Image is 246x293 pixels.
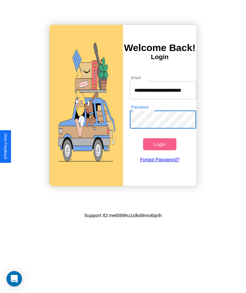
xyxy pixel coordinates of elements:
[123,53,196,61] h4: Login
[131,104,148,110] label: Password
[127,150,193,169] a: Forgot Password?
[123,42,196,53] h3: Welcome Back!
[143,138,176,150] button: Login
[131,75,141,80] label: Email
[50,25,123,186] img: gif
[84,211,162,220] p: Support ID: mel089hu1slkd9mo6qnh
[6,271,22,287] div: Open Intercom Messenger
[3,133,8,160] div: Give Feedback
